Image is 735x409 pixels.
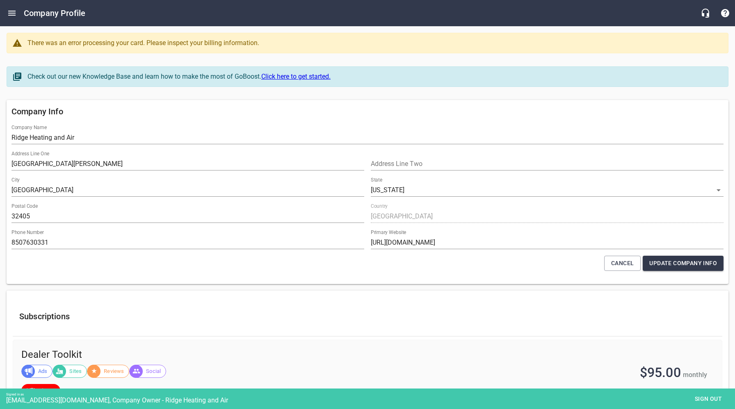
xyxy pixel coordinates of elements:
label: Primary Website [371,230,406,235]
span: Reviews [99,367,129,375]
h6: Company Profile [24,7,85,20]
span: Ads [33,367,52,375]
button: Update Company Info [643,256,724,271]
div: [EMAIL_ADDRESS][DOMAIN_NAME], Company Owner - Ridge Heating and Air [6,396,735,404]
button: Support Portal [715,3,735,23]
div: There was an error processing your card. Please inspect your billing information. [27,38,720,48]
label: Country [371,204,388,209]
label: Phone Number [11,230,44,235]
span: Sites [64,367,87,375]
button: Live Chat [696,3,715,23]
span: monthly [683,371,707,379]
span: Dealer Toolkit [21,348,397,361]
span: Cancel [611,258,634,268]
a: Billing Issue [21,384,60,397]
label: Address Line One [11,152,49,157]
div: Social [129,365,166,378]
div: Signed in as [6,393,735,396]
span: $95.00 [640,365,681,380]
h6: Subscriptions [19,310,716,323]
a: Click here to get started. [261,73,331,80]
div: Reviews [87,365,129,378]
label: State [371,178,382,183]
span: Billing Issue [21,386,60,395]
div: Sites [52,365,87,378]
div: Check out our new Knowledge Base and learn how to make the most of GoBoost. [27,72,720,82]
button: Sign out [688,391,729,407]
span: Update Company Info [649,258,717,268]
button: Open drawer [2,3,22,23]
label: Company Name [11,125,47,130]
button: Cancel [604,256,641,271]
a: There was an error processing your card. Please inspect your billing information. [7,33,728,53]
span: Social [141,367,166,375]
span: Sign out [691,394,726,404]
label: City [11,178,20,183]
div: Ads [21,365,52,378]
label: Postal Code [11,204,38,209]
h6: Company Info [11,105,724,118]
